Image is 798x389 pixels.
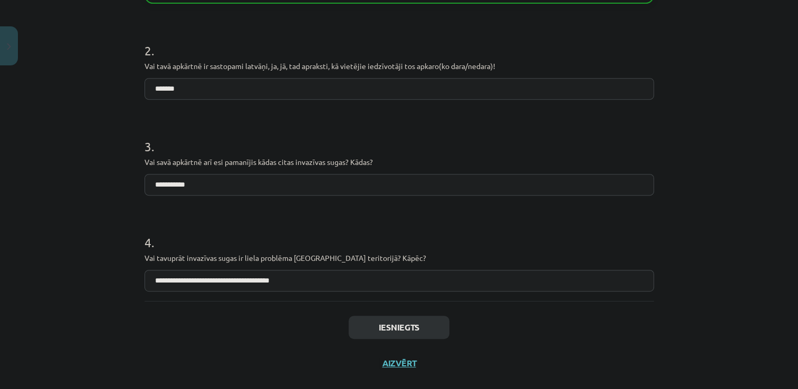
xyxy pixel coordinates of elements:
[349,316,449,339] button: Iesniegts
[145,252,654,264] p: Vai tavuprāt invazīvas sugas ir liela problēma [GEOGRAPHIC_DATA] teritorijā? Kāpēc?
[145,61,654,72] p: Vai tavā apkārtnē ir sastopami latvāņi, ja, jā, tad apraksti, kā vietējie iedzīvotāji tos apkaro(...
[145,121,654,153] h1: 3 .
[145,157,654,168] p: Vai savā apkārtnē arī esi pamanījis kādas citas invazīvas sugas? Kādas?
[379,358,419,368] button: Aizvērt
[7,43,11,50] img: icon-close-lesson-0947bae3869378f0d4975bcd49f059093ad1ed9edebbc8119c70593378902aed.svg
[145,25,654,57] h1: 2 .
[145,217,654,249] h1: 4 .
